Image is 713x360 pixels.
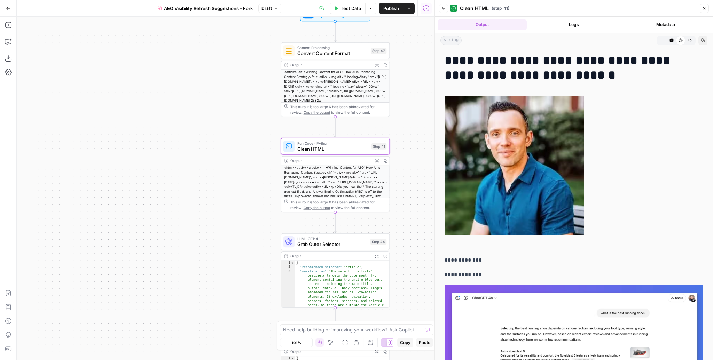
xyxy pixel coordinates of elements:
[291,261,295,265] span: Toggle code folding, rows 1 through 8
[334,307,336,328] g: Edge from step_44 to step_43
[281,265,295,269] div: 2
[290,62,370,68] div: Output
[258,4,281,13] button: Draft
[291,340,301,345] span: 101%
[334,212,336,233] g: Edge from step_41 to step_44
[281,165,390,227] div: <html><body><article><h1>Winning Content for AEO: How AI is Reshaping Content Strategy</h1><div><...
[281,269,295,320] div: 3
[281,70,390,103] div: <article> <h1>Winning Content for AEO: How AI is Reshaping Content Strategy</h1> <div> <img alt="...
[397,338,413,347] button: Copy
[316,12,351,19] span: Input Settings
[290,104,387,115] div: This output is too large & has been abbreviated for review. to view the full content.
[383,5,399,12] span: Publish
[281,5,390,21] div: Input Settings
[281,233,390,308] div: LLM · GPT-4.1Grab Outer SelectorStep 44Output{ "recommended_selector":"article", "verification":"...
[285,47,292,54] img: o3r9yhbrn24ooq0tey3lueqptmfj
[303,206,330,210] span: Copy the output
[379,3,403,14] button: Publish
[371,48,386,54] div: Step 47
[297,50,368,57] span: Convert Content Format
[334,117,336,137] g: Edge from step_47 to step_41
[297,145,369,152] span: Clean HTML
[290,199,387,210] div: This output is too large & has been abbreviated for review. to view the full content.
[330,3,365,14] button: Test Data
[416,338,433,347] button: Paste
[340,5,361,12] span: Test Data
[492,5,509,11] span: ( step_41 )
[290,253,370,259] div: Output
[297,236,368,241] span: LLM · GPT-4.1
[621,19,710,30] button: Metadata
[281,261,295,265] div: 1
[400,339,410,346] span: Copy
[334,21,336,42] g: Edge from start to step_47
[440,36,462,45] span: string
[281,42,390,117] div: Content ProcessingConvert Content FormatStep 47Output<article> <h1>Winning Content for AEO: How A...
[164,5,253,12] span: AEO Visibility Refresh Suggestions - Fork
[290,158,370,163] div: Output
[419,339,430,346] span: Paste
[297,140,369,146] span: Run Code · Python
[261,5,272,11] span: Draft
[297,241,368,248] span: Grab Outer Selector
[281,138,390,212] div: Run Code · PythonClean HTMLStep 41Output<html><body><article><h1>Winning Content for AEO: How AI ...
[460,5,489,12] span: Clean HTML
[438,19,527,30] button: Output
[371,143,386,149] div: Step 41
[297,45,368,50] span: Content Processing
[154,3,257,14] button: AEO Visibility Refresh Suggestions - Fork
[530,19,619,30] button: Logs
[290,349,370,354] div: Output
[303,110,330,114] span: Copy the output
[370,239,386,245] div: Step 44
